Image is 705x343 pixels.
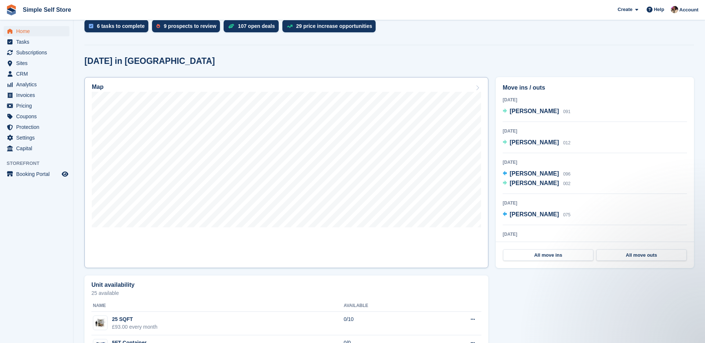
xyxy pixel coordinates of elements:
[224,20,282,36] a: 107 open deals
[4,133,69,143] a: menu
[4,122,69,132] a: menu
[503,200,687,206] div: [DATE]
[503,210,571,220] a: [PERSON_NAME] 075
[16,79,60,90] span: Analytics
[503,179,571,188] a: [PERSON_NAME] 002
[4,143,69,154] a: menu
[510,108,559,114] span: [PERSON_NAME]
[4,58,69,68] a: menu
[84,20,152,36] a: 6 tasks to complete
[503,159,687,166] div: [DATE]
[164,23,216,29] div: 9 prospects to review
[671,6,678,13] img: Scott McCutcheon
[228,24,234,29] img: deal-1b604bf984904fb50ccaf53a9ad4b4a5d6e5aea283cecdc64d6e3604feb123c2.svg
[84,56,215,66] h2: [DATE] in [GEOGRAPHIC_DATA]
[654,6,664,13] span: Help
[296,23,372,29] div: 29 price increase opportunities
[4,111,69,122] a: menu
[152,20,224,36] a: 9 prospects to review
[503,169,571,179] a: [PERSON_NAME] 096
[16,26,60,36] span: Home
[282,20,380,36] a: 29 price increase opportunities
[503,107,571,116] a: [PERSON_NAME] 091
[89,24,93,28] img: task-75834270c22a3079a89374b754ae025e5fb1db73e45f91037f5363f120a921f8.svg
[510,170,559,177] span: [PERSON_NAME]
[16,122,60,132] span: Protection
[4,169,69,179] a: menu
[84,77,488,268] a: Map
[563,171,571,177] span: 096
[503,83,687,92] h2: Move ins / outs
[563,212,571,217] span: 075
[618,6,632,13] span: Create
[4,37,69,47] a: menu
[61,170,69,178] a: Preview store
[16,90,60,100] span: Invoices
[16,111,60,122] span: Coupons
[16,133,60,143] span: Settings
[16,143,60,154] span: Capital
[4,47,69,58] a: menu
[112,323,158,331] div: £93.00 every month
[7,160,73,167] span: Storefront
[16,101,60,111] span: Pricing
[563,140,571,145] span: 012
[4,69,69,79] a: menu
[156,24,160,28] img: prospect-51fa495bee0391a8d652442698ab0144808aea92771e9ea1ae160a38d050c398.svg
[679,6,698,14] span: Account
[92,84,104,90] h2: Map
[93,318,107,328] img: 25-sqft-unit%20(1).jpg
[287,25,293,28] img: price_increase_opportunities-93ffe204e8149a01c8c9dc8f82e8f89637d9d84a8eef4429ea346261dce0b2c0.svg
[344,312,429,335] td: 0/10
[16,69,60,79] span: CRM
[16,58,60,68] span: Sites
[4,90,69,100] a: menu
[97,23,145,29] div: 6 tasks to complete
[91,300,344,312] th: Name
[91,290,481,296] p: 25 available
[510,211,559,217] span: [PERSON_NAME]
[503,231,687,238] div: [DATE]
[6,4,17,15] img: stora-icon-8386f47178a22dfd0bd8f6a31ec36ba5ce8667c1dd55bd0f319d3a0aa187defe.svg
[20,4,74,16] a: Simple Self Store
[16,37,60,47] span: Tasks
[503,128,687,134] div: [DATE]
[503,97,687,103] div: [DATE]
[4,79,69,90] a: menu
[503,138,571,148] a: [PERSON_NAME] 012
[510,139,559,145] span: [PERSON_NAME]
[503,249,593,261] a: All move ins
[238,23,275,29] div: 107 open deals
[596,249,687,261] a: All move outs
[112,315,158,323] div: 25 SQFT
[563,181,571,186] span: 002
[563,109,571,114] span: 091
[16,47,60,58] span: Subscriptions
[16,169,60,179] span: Booking Portal
[4,101,69,111] a: menu
[510,180,559,186] span: [PERSON_NAME]
[344,300,429,312] th: Available
[4,26,69,36] a: menu
[91,282,134,288] h2: Unit availability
